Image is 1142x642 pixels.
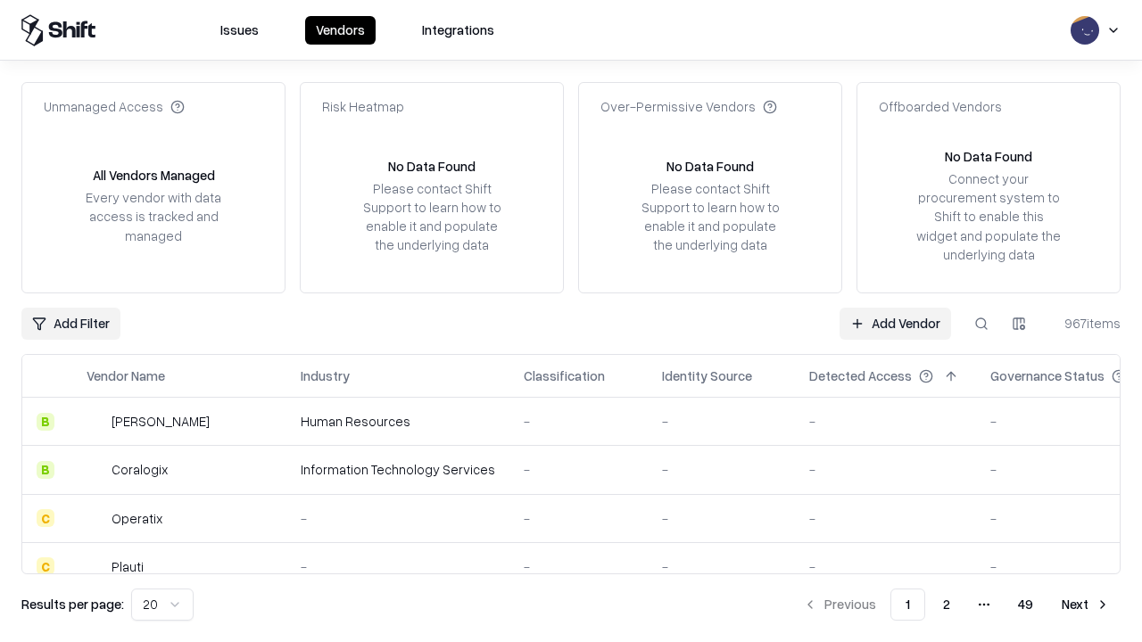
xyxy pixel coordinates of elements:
img: Operatix [87,509,104,527]
div: - [524,509,633,528]
div: Over-Permissive Vendors [600,97,777,116]
img: Plauti [87,557,104,575]
div: Unmanaged Access [44,97,185,116]
div: Information Technology Services [301,460,495,479]
div: Vendor Name [87,366,165,385]
div: - [809,412,962,431]
div: - [662,557,781,576]
div: - [301,509,495,528]
img: Deel [87,413,104,431]
img: Coralogix [87,461,104,479]
div: - [524,557,633,576]
button: Next [1051,588,1121,621]
div: No Data Found [945,147,1032,166]
p: Results per page: [21,595,124,613]
div: 967 items [1049,314,1121,333]
div: C [37,509,54,527]
div: Please contact Shift Support to learn how to enable it and populate the underlying data [636,179,784,255]
div: Classification [524,366,605,385]
div: - [809,460,962,479]
div: Connect your procurement system to Shift to enable this widget and populate the underlying data [914,169,1063,264]
div: - [524,460,633,479]
div: Plauti [112,557,144,576]
div: - [524,412,633,431]
button: 49 [1004,588,1047,621]
button: 2 [929,588,964,621]
button: Issues [210,16,269,45]
div: - [809,509,962,528]
div: Governance Status [990,366,1105,385]
div: No Data Found [388,157,476,176]
div: Offboarded Vendors [879,97,1002,116]
div: Operatix [112,509,162,528]
div: - [301,557,495,576]
div: Human Resources [301,412,495,431]
div: - [809,557,962,576]
nav: pagination [792,588,1121,621]
div: [PERSON_NAME] [112,412,210,431]
div: Identity Source [662,366,752,385]
div: - [662,460,781,479]
div: - [662,412,781,431]
a: Add Vendor [840,308,951,340]
button: Integrations [411,16,505,45]
div: - [662,509,781,528]
button: Add Filter [21,308,120,340]
div: B [37,413,54,431]
div: No Data Found [666,157,754,176]
div: Every vendor with data access is tracked and managed [79,188,228,244]
div: Detected Access [809,366,912,385]
div: B [37,461,54,479]
div: Please contact Shift Support to learn how to enable it and populate the underlying data [358,179,506,255]
div: Risk Heatmap [322,97,404,116]
div: All Vendors Managed [93,166,215,185]
button: 1 [890,588,925,621]
div: Coralogix [112,460,168,479]
div: Industry [301,366,350,385]
div: C [37,557,54,575]
button: Vendors [305,16,376,45]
